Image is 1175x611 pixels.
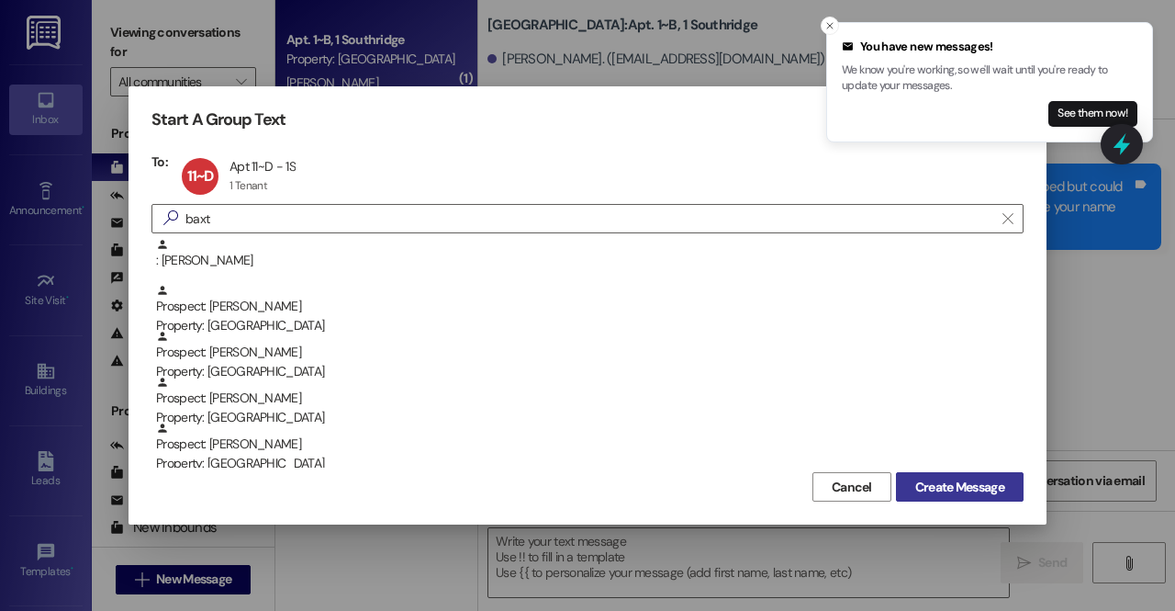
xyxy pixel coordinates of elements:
[156,316,1024,335] div: Property: [GEOGRAPHIC_DATA]
[842,62,1137,95] p: We know you're working, so we'll wait until you're ready to update your messages.
[156,209,185,228] i: 
[156,238,1024,270] div: : [PERSON_NAME]
[151,238,1024,284] div: : [PERSON_NAME]
[151,153,168,170] h3: To:
[156,454,1024,473] div: Property: [GEOGRAPHIC_DATA]
[151,284,1024,330] div: Prospect: [PERSON_NAME]Property: [GEOGRAPHIC_DATA]
[1048,101,1137,127] button: See them now!
[187,166,214,186] span: 11~D
[156,330,1024,382] div: Prospect: [PERSON_NAME]
[156,284,1024,336] div: Prospect: [PERSON_NAME]
[915,478,1004,497] span: Create Message
[842,38,1137,56] div: You have new messages!
[185,206,993,232] input: Search for any contact or apartment
[896,472,1024,502] button: Create Message
[156,422,1024,474] div: Prospect: [PERSON_NAME]
[156,362,1024,381] div: Property: [GEOGRAPHIC_DATA]
[151,109,285,130] h3: Start A Group Text
[1002,211,1013,226] i: 
[832,478,872,497] span: Cancel
[993,205,1023,232] button: Clear text
[156,408,1024,427] div: Property: [GEOGRAPHIC_DATA]
[229,178,267,193] div: 1 Tenant
[151,330,1024,376] div: Prospect: [PERSON_NAME]Property: [GEOGRAPHIC_DATA]
[151,422,1024,468] div: Prospect: [PERSON_NAME]Property: [GEOGRAPHIC_DATA]
[812,472,891,502] button: Cancel
[229,158,296,175] div: Apt 11~D - 1S
[156,376,1024,428] div: Prospect: [PERSON_NAME]
[821,17,839,35] button: Close toast
[151,376,1024,422] div: Prospect: [PERSON_NAME]Property: [GEOGRAPHIC_DATA]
